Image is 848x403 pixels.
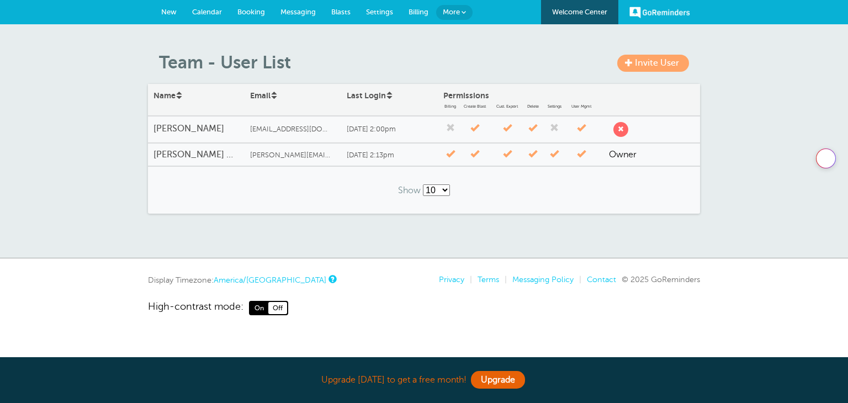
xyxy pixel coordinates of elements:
[587,275,616,284] a: Contact
[568,104,595,109] span: User Mgmt
[268,302,287,314] span: Off
[499,275,507,284] li: |
[280,8,316,16] span: Messaging
[192,8,222,16] span: Calendar
[250,302,268,314] span: On
[512,275,574,284] a: Messaging Policy
[438,86,603,116] div: Permissions
[409,8,428,16] span: Billing
[436,5,473,20] a: More
[398,185,421,195] span: Show
[237,8,265,16] span: Booking
[443,8,460,16] span: More
[635,58,679,68] span: Invite User
[617,55,689,72] a: Invite User
[464,275,472,284] li: |
[250,151,333,160] span: [PERSON_NAME][EMAIL_ADDRESS][DOMAIN_NAME]
[622,275,700,284] span: © 2025 GoReminders
[214,275,326,284] a: America/[GEOGRAPHIC_DATA]
[478,275,499,284] a: Terms
[148,275,335,285] div: Display Timezone:
[574,275,581,284] li: |
[148,301,700,315] a: High-contrast mode: On Off
[328,275,335,283] a: This is the timezone being used to display dates and times to you on this device. Click the timez...
[347,151,394,159] span: [DATE] 2:13pm
[331,8,351,16] span: Blasts
[341,118,438,140] a: [DATE] 2:00pm
[148,118,245,140] a: [PERSON_NAME]
[250,91,278,100] a: Email
[148,368,700,392] div: Upgrade [DATE] to get a free month!
[471,371,525,389] a: Upgrade
[524,104,541,109] span: Delete
[443,104,457,109] span: Billing
[245,146,341,165] a: [PERSON_NAME][EMAIL_ADDRESS][DOMAIN_NAME]
[153,91,183,100] a: Name
[159,52,700,73] h1: Team - User List
[347,91,393,100] a: Last Login
[439,275,464,284] a: Privacy
[153,124,239,134] h4: [PERSON_NAME]
[245,120,341,139] a: [EMAIL_ADDRESS][DOMAIN_NAME]
[609,150,637,160] span: Owner
[161,8,177,16] span: New
[341,144,438,166] a: [DATE] 2:13pm
[153,150,239,160] h4: [PERSON_NAME] Gold
[250,125,333,134] span: [EMAIL_ADDRESS][DOMAIN_NAME]
[148,144,245,166] a: [PERSON_NAME] Gold
[543,104,565,109] span: Settings
[366,8,393,16] span: Settings
[492,104,522,109] span: Cust. Export
[459,104,490,109] span: Create Blast
[347,125,396,133] span: [DATE] 2:00pm
[148,301,243,315] span: High-contrast mode:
